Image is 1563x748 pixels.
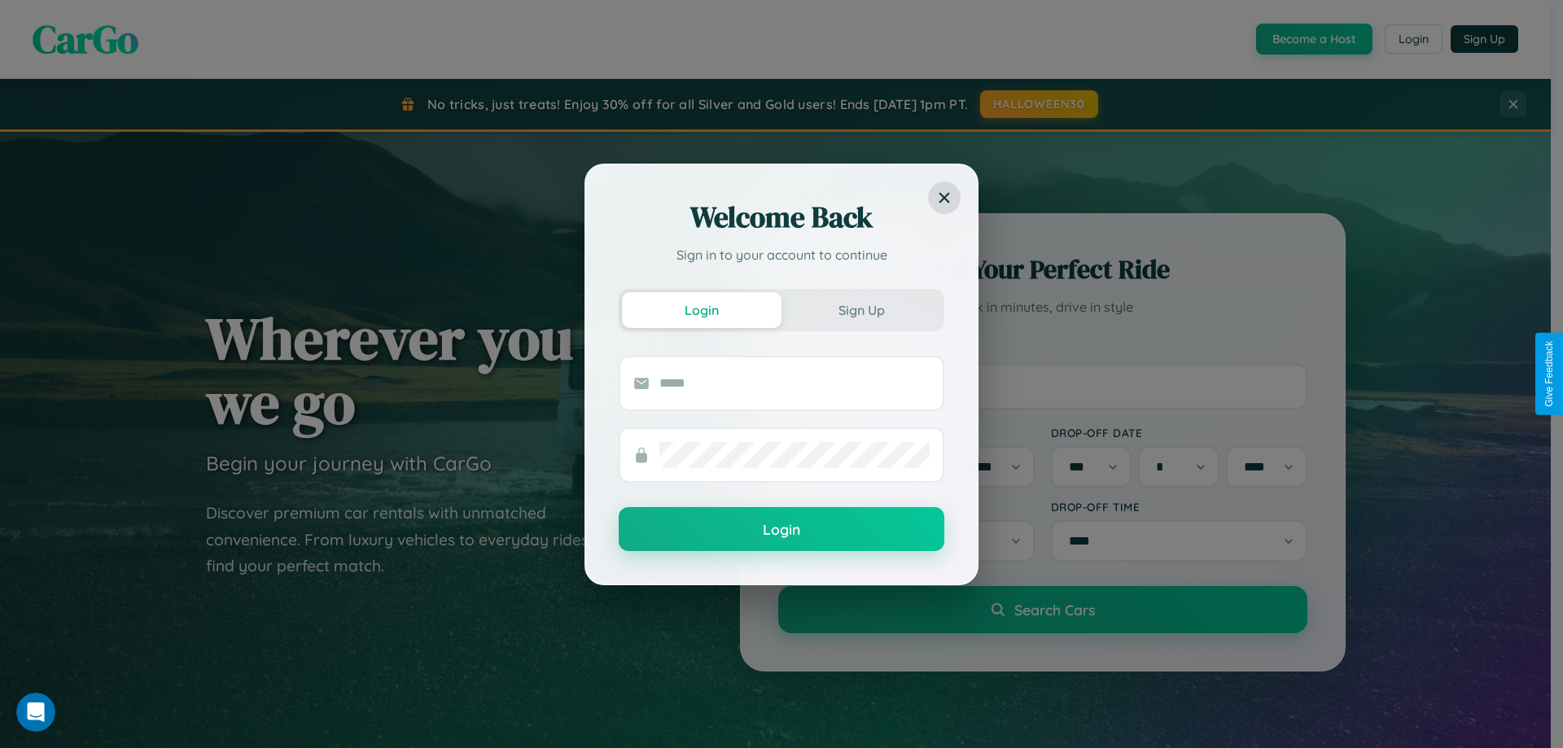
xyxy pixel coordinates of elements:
[619,507,944,551] button: Login
[16,693,55,732] iframe: Intercom live chat
[619,198,944,237] h2: Welcome Back
[619,245,944,265] p: Sign in to your account to continue
[1543,341,1555,407] div: Give Feedback
[781,292,941,328] button: Sign Up
[622,292,781,328] button: Login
